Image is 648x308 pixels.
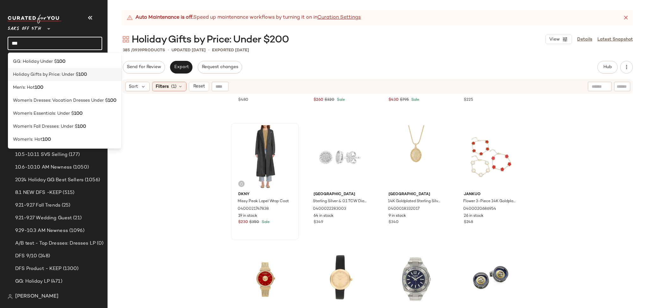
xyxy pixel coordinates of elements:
span: (21) [72,215,82,222]
span: (25) [60,202,71,209]
img: cfy_white_logo.C9jOOHJF.svg [8,15,61,23]
img: 0400018332017 [383,125,447,189]
span: (515) [61,189,74,196]
span: 10.6-10.10 AM Newness [15,164,72,171]
button: Hub [597,61,618,74]
span: Dkny [238,192,292,197]
img: 0400021747838_GREY [233,125,297,189]
span: • [168,47,169,54]
span: 9.29-10.3 AM Newness [15,227,68,234]
span: Women's Dresses: Vacation Dresses Under $ [13,97,108,104]
b: 100 [78,123,86,130]
span: 8.1 NEW DFS -KEEP [15,189,61,196]
span: Flower 3-Piece 14K Goldplated, Agate, Synthetic Coral Stone & Mother of Pearl Bracelet Set [463,199,517,204]
span: Hub [603,65,612,70]
span: (1096) [68,227,84,234]
span: 64 in stock [314,213,333,219]
b: 100 [57,58,65,65]
span: Sale [410,98,419,102]
strong: Auto Maintenance is off. [135,14,193,22]
button: Export [170,61,192,74]
span: 385 / [123,48,133,53]
span: Sale [260,220,270,224]
span: Women's Essentials: Under $ [13,110,74,117]
img: svg%3e [240,182,243,186]
span: Request changes [202,65,238,70]
span: 3939 [133,48,142,53]
span: Sale [336,98,345,102]
span: 9.21-9.27 Wedding Guest [15,215,72,222]
div: Speed up maintenance workflows by turning it on in [127,14,361,22]
span: $480 [238,97,248,103]
span: $225 [464,97,473,103]
div: Products [123,47,165,54]
button: Send for Review [123,61,165,74]
span: [GEOGRAPHIC_DATA] [389,192,442,197]
span: Reset [193,84,205,89]
img: svg%3e [8,294,13,299]
span: Export [174,65,189,70]
span: (1056) [84,176,100,184]
span: Men's: Hot [13,84,35,91]
b: 100 [42,136,51,143]
span: $430 [389,97,399,103]
span: Women's: Hot [13,136,42,143]
span: 19 in stock [238,213,257,219]
span: Saks OFF 5TH [8,22,41,33]
span: [GEOGRAPHIC_DATA] [314,192,367,197]
span: (0) [96,240,103,247]
p: Exported [DATE] [212,47,249,54]
img: 0400020686954 [459,125,522,189]
span: Missy Peak Lapel Wrap Coat [238,199,289,204]
span: 9.21-9.27 Fall Trends [15,202,60,209]
span: 0400020686954 [463,206,496,212]
span: GG: Holiday LP [15,278,50,285]
span: Holiday Gifts by Price: Under $200 [132,34,289,46]
span: Sort [129,83,138,90]
span: Send for Review [127,65,161,70]
img: 0400022283003 [308,125,372,189]
span: 0400018332017 [388,206,420,212]
span: • [208,47,209,54]
span: Holiday Gifts by Price: Under $ [13,71,78,78]
span: 26 in stock [464,213,483,219]
span: (471) [50,278,62,285]
span: 0400021747838 [238,206,269,212]
span: Sterling Silver & 0.1 TCW Diamond Stud Earrings [313,199,366,204]
span: 10.5-10.11 SVS Selling [15,151,67,158]
span: (248) [37,253,50,260]
span: 14K Goldplated Sterling Silver Virgin [PERSON_NAME] Pendant Necklace [388,199,441,204]
b: 100 [78,71,87,78]
span: DFS Product - KEEP [15,265,62,273]
span: $340 [389,220,399,225]
b: 100 [108,97,116,104]
span: A/B test - Top Dresses: Dresses LP [15,240,96,247]
span: [PERSON_NAME] [15,293,59,300]
span: GG: Holiday Under $ [13,58,57,65]
button: View [545,35,572,44]
a: Details [577,36,592,43]
span: View [549,37,560,42]
p: updated [DATE] [171,47,206,54]
span: (1050) [72,164,89,171]
a: Latest Snapshot [597,36,633,43]
span: $248 [464,220,473,225]
span: $795 [400,97,409,103]
span: $230 [238,220,248,225]
img: svg%3e [123,36,129,42]
span: $320 [325,97,334,103]
b: 100 [35,84,43,91]
span: (1) [171,83,177,90]
span: Women's Fall Dresses: Under $ [13,123,78,130]
span: Filters [156,83,169,90]
span: DFS 9/10 [15,253,37,260]
span: $260 [314,97,323,103]
span: 2024 Holiday GG Best Sellers [15,176,84,184]
span: 9 in stock [389,213,406,219]
span: Jankuo [464,192,517,197]
span: 0400022283003 [313,206,346,212]
span: (177) [67,151,80,158]
a: Curation Settings [317,14,361,22]
span: $350 [249,220,259,225]
b: 100 [74,110,83,117]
